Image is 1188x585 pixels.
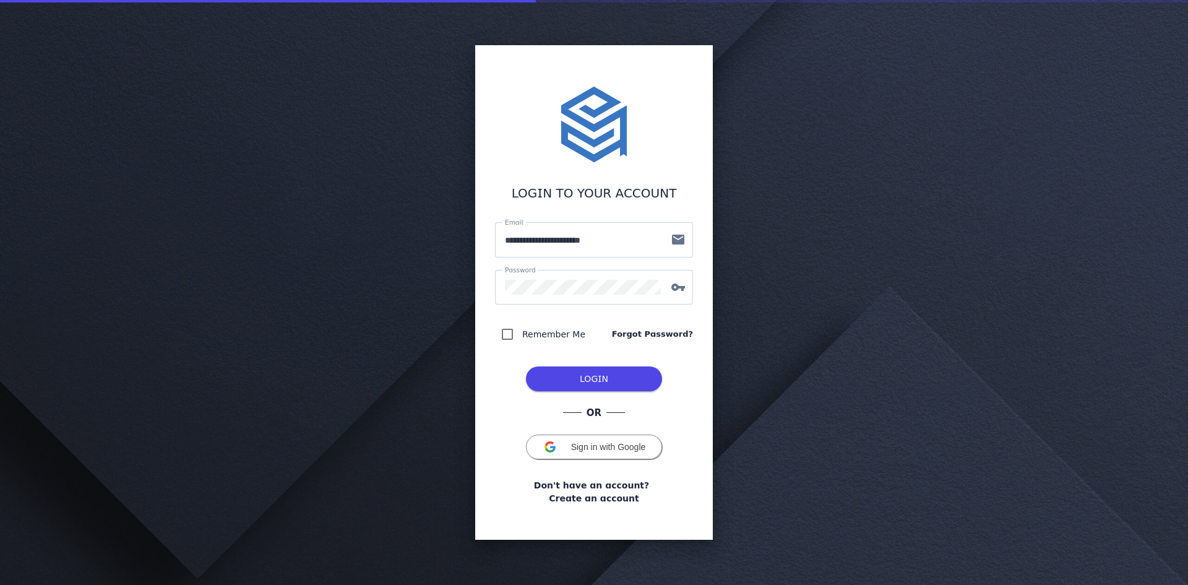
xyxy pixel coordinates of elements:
[505,266,536,274] mat-label: Password
[554,85,634,164] img: stacktome.svg
[526,435,662,459] button: Sign in with Google
[663,232,693,247] mat-icon: mail
[612,328,693,340] a: Forgot Password?
[505,219,523,226] mat-label: Email
[526,366,662,391] button: LOG IN
[520,327,585,342] label: Remember Me
[534,479,649,492] span: Don't have an account?
[663,280,693,295] mat-icon: vpn_key
[571,442,646,452] span: Sign in with Google
[495,184,693,202] div: LOGIN TO YOUR ACCOUNT
[549,492,639,505] a: Create an account
[582,406,606,420] span: OR
[580,374,608,384] span: LOGIN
